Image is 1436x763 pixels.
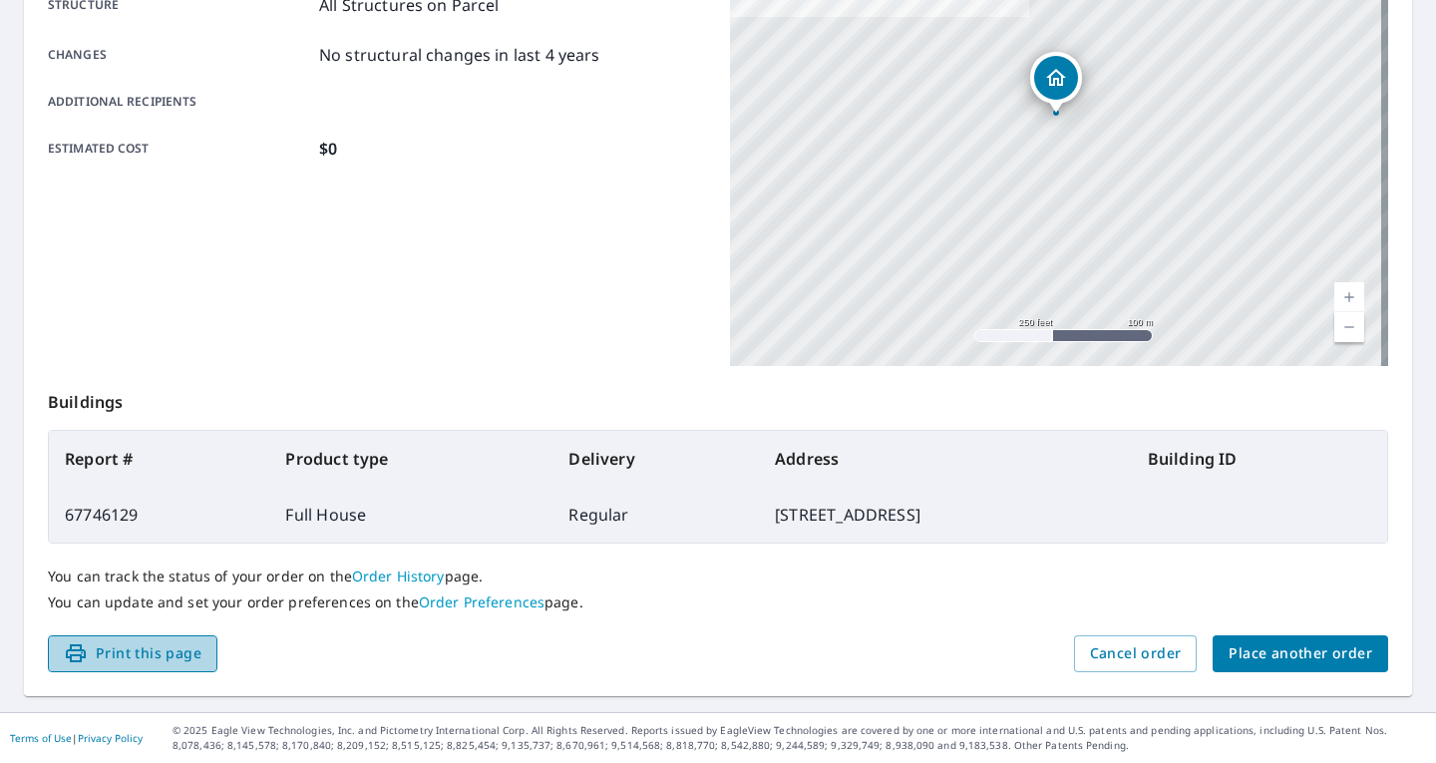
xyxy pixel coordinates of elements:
[49,431,269,487] th: Report #
[1132,431,1387,487] th: Building ID
[48,43,311,67] p: Changes
[48,366,1388,430] p: Buildings
[48,635,217,672] button: Print this page
[319,43,600,67] p: No structural changes in last 4 years
[78,731,143,745] a: Privacy Policy
[1074,635,1198,672] button: Cancel order
[48,93,311,111] p: Additional recipients
[1334,312,1364,342] a: Current Level 17, Zoom Out
[552,431,759,487] th: Delivery
[49,487,269,543] td: 67746129
[1030,52,1082,114] div: Dropped pin, building 1, Residential property, 3512 Avenida Pantera Carlsbad, CA 92009
[759,431,1132,487] th: Address
[552,487,759,543] td: Regular
[352,567,445,585] a: Order History
[10,731,72,745] a: Terms of Use
[319,137,337,161] p: $0
[48,137,311,161] p: Estimated cost
[173,723,1426,753] p: © 2025 Eagle View Technologies, Inc. and Pictometry International Corp. All Rights Reserved. Repo...
[269,487,552,543] td: Full House
[48,593,1388,611] p: You can update and set your order preferences on the page.
[64,641,201,666] span: Print this page
[759,487,1132,543] td: [STREET_ADDRESS]
[1229,641,1372,666] span: Place another order
[1334,282,1364,312] a: Current Level 17, Zoom In
[419,592,544,611] a: Order Preferences
[1213,635,1388,672] button: Place another order
[10,732,143,744] p: |
[1090,641,1182,666] span: Cancel order
[269,431,552,487] th: Product type
[48,568,1388,585] p: You can track the status of your order on the page.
